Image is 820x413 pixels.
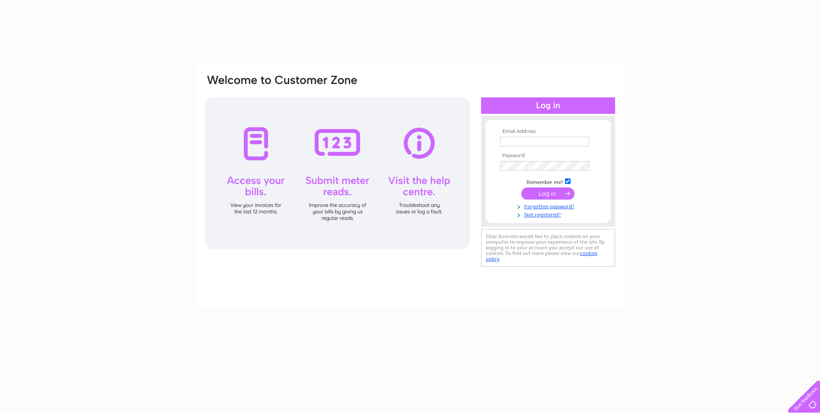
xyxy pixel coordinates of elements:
[498,129,598,135] th: Email Address:
[500,202,598,210] a: Forgotten password?
[500,210,598,218] a: Not registered?
[486,250,597,262] a: cookies policy
[481,229,615,267] div: Clear Business would like to place cookies on your computer to improve your experience of the sit...
[498,153,598,159] th: Password:
[521,187,574,200] input: Submit
[498,177,598,186] td: Remember me?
